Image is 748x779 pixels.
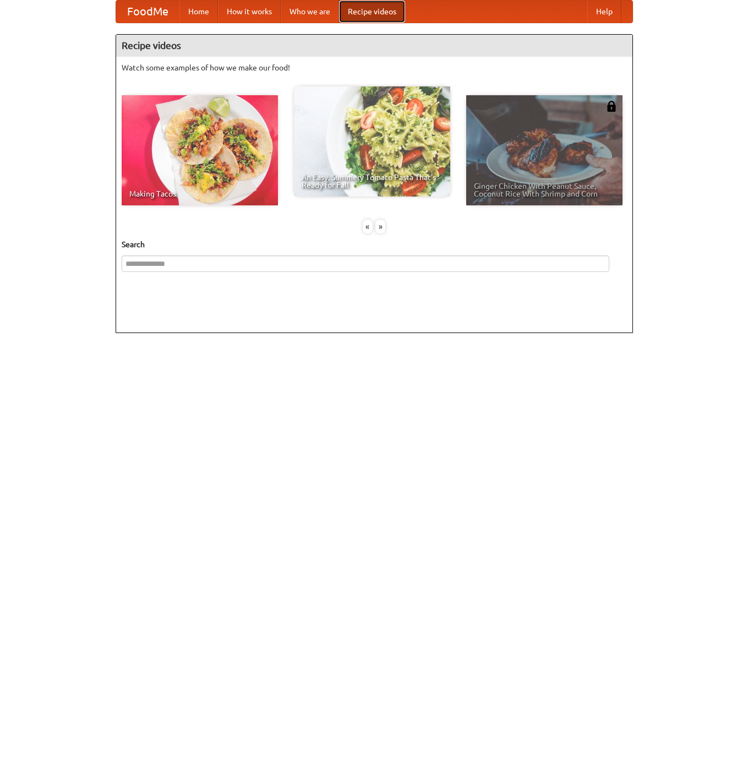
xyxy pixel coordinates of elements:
h4: Recipe videos [116,35,632,57]
p: Watch some examples of how we make our food! [122,62,627,73]
span: An Easy, Summery Tomato Pasta That's Ready for Fall [302,173,443,189]
a: Help [587,1,621,23]
a: Home [179,1,218,23]
div: « [363,220,373,233]
a: FoodMe [116,1,179,23]
span: Making Tacos [129,190,270,198]
div: » [375,220,385,233]
a: Making Tacos [122,95,278,205]
a: How it works [218,1,281,23]
h5: Search [122,239,627,250]
img: 483408.png [606,101,617,112]
a: Who we are [281,1,339,23]
a: An Easy, Summery Tomato Pasta That's Ready for Fall [294,86,450,197]
a: Recipe videos [339,1,405,23]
